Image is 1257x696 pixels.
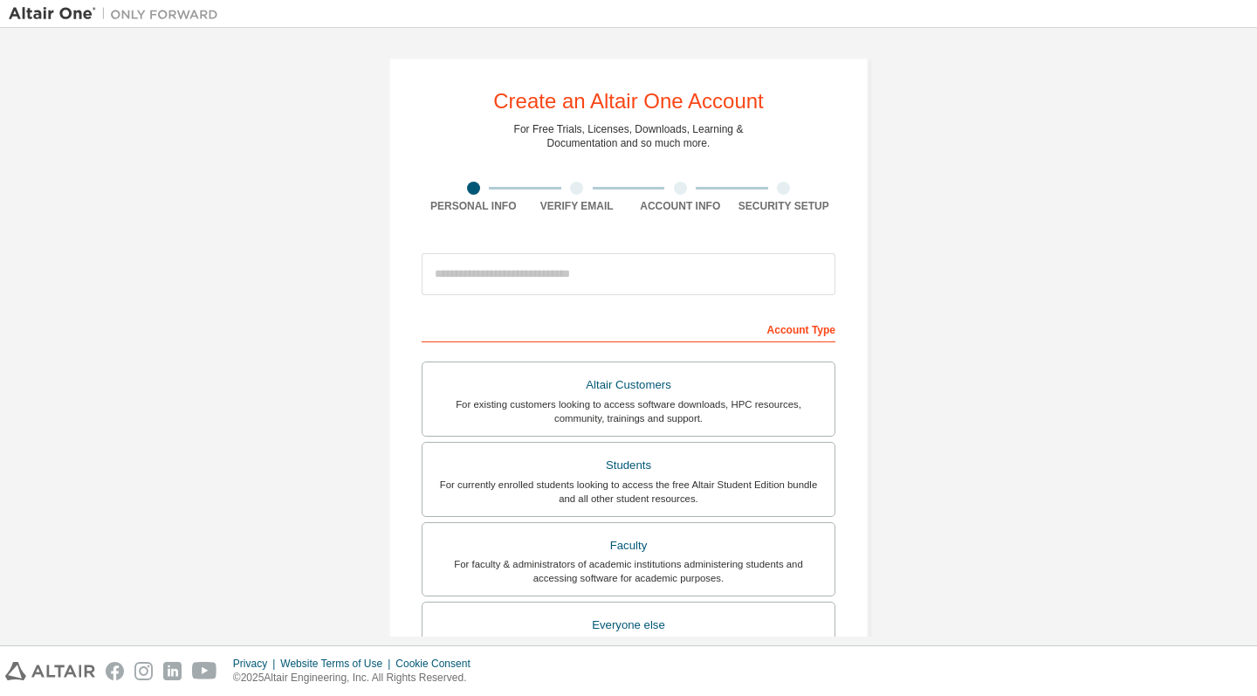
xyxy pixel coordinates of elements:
div: Security Setup [732,199,836,213]
img: altair_logo.svg [5,662,95,680]
div: For faculty & administrators of academic institutions administering students and accessing softwa... [433,557,824,585]
div: Create an Altair One Account [493,91,764,112]
div: For currently enrolled students looking to access the free Altair Student Edition bundle and all ... [433,478,824,506]
div: Faculty [433,534,824,558]
div: For existing customers looking to access software downloads, HPC resources, community, trainings ... [433,397,824,425]
div: Website Terms of Use [280,657,395,671]
div: Personal Info [422,199,525,213]
img: linkedin.svg [163,662,182,680]
img: Altair One [9,5,227,23]
div: Cookie Consent [395,657,480,671]
div: Verify Email [525,199,629,213]
img: instagram.svg [134,662,153,680]
div: Students [433,453,824,478]
div: Altair Customers [433,373,824,397]
div: Privacy [233,657,280,671]
div: Account Info [628,199,732,213]
p: © 2025 Altair Engineering, Inc. All Rights Reserved. [233,671,481,686]
img: youtube.svg [192,662,217,680]
div: For Free Trials, Licenses, Downloads, Learning & Documentation and so much more. [514,122,744,150]
div: Everyone else [433,613,824,637]
div: Account Type [422,314,835,342]
img: facebook.svg [106,662,124,680]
